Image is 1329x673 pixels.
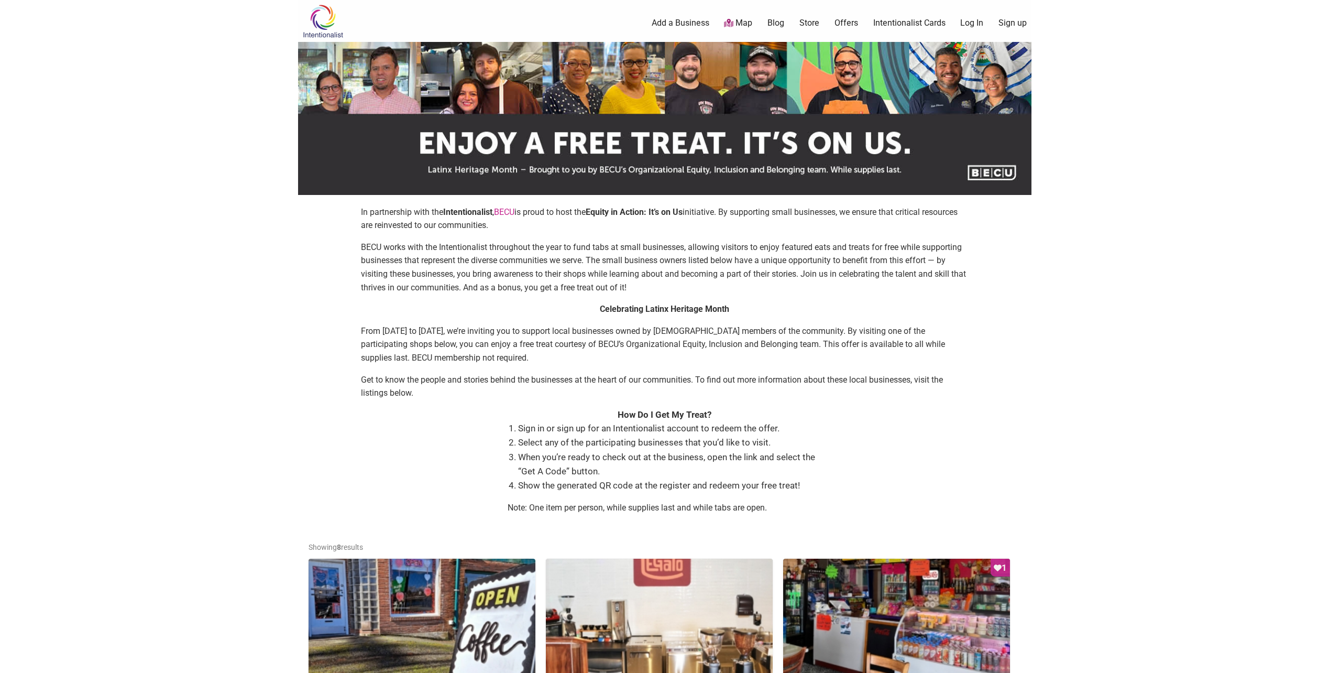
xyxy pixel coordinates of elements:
img: Intentionalist [298,4,348,38]
a: Intentionalist Cards [873,17,946,29]
strong: Equity in Action: It’s on Us [586,207,683,217]
li: Sign in or sign up for an Intentionalist account to redeem the offer. [518,421,822,436]
b: 8 [337,543,341,551]
a: BECU [494,207,514,217]
a: Offers [834,17,858,29]
strong: Intentionalist [443,207,492,217]
li: Show the generated QR code at the register and redeem your free treat! [518,479,822,493]
p: Note: One item per person, while supplies last and while tabs are open. [508,501,822,515]
strong: Celebrating Latinx Heritage Month [600,304,729,314]
a: Log In [960,17,983,29]
a: Map [724,17,752,29]
a: Store [799,17,819,29]
a: Add a Business [652,17,709,29]
strong: How Do I Get My Treat? [618,409,711,420]
img: sponsor logo [298,42,1031,195]
li: When you’re ready to check out at the business, open the link and select the “Get A Code” button. [518,450,822,479]
p: In partnership with the , is proud to host the initiative. By supporting small businesses, we ens... [361,205,969,232]
p: BECU works with the Intentionalist throughout the year to fund tabs at small businesses, allowing... [361,241,969,294]
a: Blog [767,17,784,29]
span: Showing results [309,543,363,551]
li: Select any of the participating businesses that you’d like to visit. [518,436,822,450]
p: From [DATE] to [DATE], we’re inviting you to support local businesses owned by [DEMOGRAPHIC_DATA]... [361,324,969,365]
p: Get to know the people and stories behind the businesses at the heart of our communities. To find... [361,373,969,400]
a: Sign up [998,17,1027,29]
